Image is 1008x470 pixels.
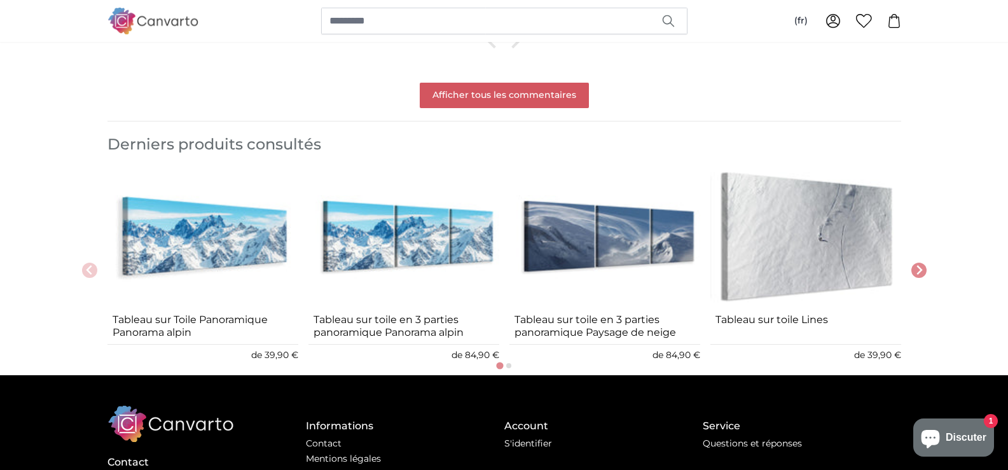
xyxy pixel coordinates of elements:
[107,360,901,370] ul: Select a slide to show
[107,165,298,308] img: panoramic-canvas-print-the-seagulls-and-the-sea-at-sunrise
[509,165,700,308] img: panoramic-canvas-print-the-seagulls-and-the-sea-at-sunrise
[506,363,511,368] button: Go to page 2
[82,263,97,278] button: Previous slide
[909,418,998,460] inbox-online-store-chat: Chat de la boutique en ligne Shopify
[784,10,818,32] button: (fr)
[710,165,901,375] div: 4 of 8
[509,165,700,375] div: 3 of 8
[420,83,589,108] a: Afficher tous les commentaires
[504,418,703,434] h4: Account
[314,314,494,339] a: Tableau sur toile en 3 parties panoramique Panorama alpin
[715,314,896,339] a: Tableau sur toile Lines
[251,349,298,361] span: de 39,90 €
[854,349,901,361] span: de 39,90 €
[306,438,342,449] a: Contact
[652,349,700,361] span: de 84,90 €
[911,263,927,278] button: Next slide
[306,453,381,464] a: Mentions légales
[703,418,901,434] h4: Service
[703,438,802,449] a: Questions et réponses
[514,314,695,339] a: Tableau sur toile en 3 parties panoramique Paysage de neige
[107,134,901,155] h3: Derniers produits consultés
[107,165,298,375] div: 1 of 8
[113,314,293,339] a: Tableau sur Toile Panoramique Panorama alpin
[504,438,552,449] a: S'identifier
[496,362,503,369] button: Go to page 1
[107,455,306,470] h4: Contact
[452,349,499,361] span: de 84,90 €
[107,8,199,34] img: Canvarto
[308,165,499,308] img: panoramic-canvas-print-the-seagulls-and-the-sea-at-sunrise
[308,165,499,375] div: 2 of 8
[306,418,504,434] h4: Informations
[710,165,901,308] img: panoramic-canvas-print-the-seagulls-and-the-sea-at-sunrise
